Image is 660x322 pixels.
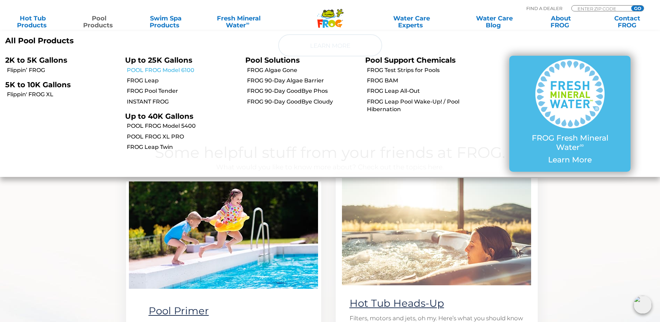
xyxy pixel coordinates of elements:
a: FROG BAM [367,77,480,84]
input: GO [631,6,644,11]
a: FROG Algae Gone [247,66,360,74]
a: POOL FROG Model 6100 [127,66,240,74]
p: 2K to 5K Gallons [5,56,115,64]
a: FROG Leap Twin [127,143,240,151]
a: PoolProducts [73,15,125,29]
a: FROG Leap [127,77,240,84]
a: INSTANT FROG [127,98,240,106]
p: Pool Support Chemicals [365,56,475,64]
a: Water CareBlog [468,15,520,29]
a: FROG Pool Tender [127,87,240,95]
a: POOL FROG XL PRO [127,133,240,141]
a: FROG Leap All-Out [367,87,480,95]
a: FROG 90-Day GoodBye Cloudy [247,98,360,106]
a: FROG 90-Day Algae Barrier [247,77,360,84]
a: AboutFROG [535,15,587,29]
a: All Pool Products [5,36,325,45]
sup: ∞ [246,20,249,26]
img: openIcon [634,296,652,314]
p: 5K to 10K Gallons [5,80,115,89]
img: poolhome [129,181,318,289]
a: POOL FROG Model 5400 [127,122,240,130]
a: Hot TubProducts [7,15,59,29]
p: Up to 25K Gallons [125,56,235,64]
a: FROG Fresh Mineral Water∞ Learn More [523,59,617,168]
a: Hot Tub Heads-Up [350,297,444,309]
p: Learn More [523,155,617,164]
a: Flippin’ FROG [7,66,120,74]
a: ContactFROG [601,15,653,29]
img: hottubhome [342,178,531,285]
a: Fresh MineralWater∞ [206,15,271,29]
a: FROG 90-Day GoodBye Phos [247,87,360,95]
sup: ∞ [580,142,584,149]
p: Find A Dealer [526,5,562,11]
a: FROG Test Strips for Pools [367,66,480,74]
a: Swim SpaProducts [140,15,192,29]
p: Up to 40K Gallons [125,112,235,120]
a: Water CareExperts [370,15,454,29]
input: Zip Code Form [577,6,624,11]
a: Flippin' FROG XL [7,91,120,98]
a: Pool Primer [149,305,209,317]
a: FROG Leap Pool Wake-Up! / Pool Hibernation [367,98,480,114]
a: Pool Solutions [245,56,300,64]
p: FROG Fresh Mineral Water [523,134,617,152]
